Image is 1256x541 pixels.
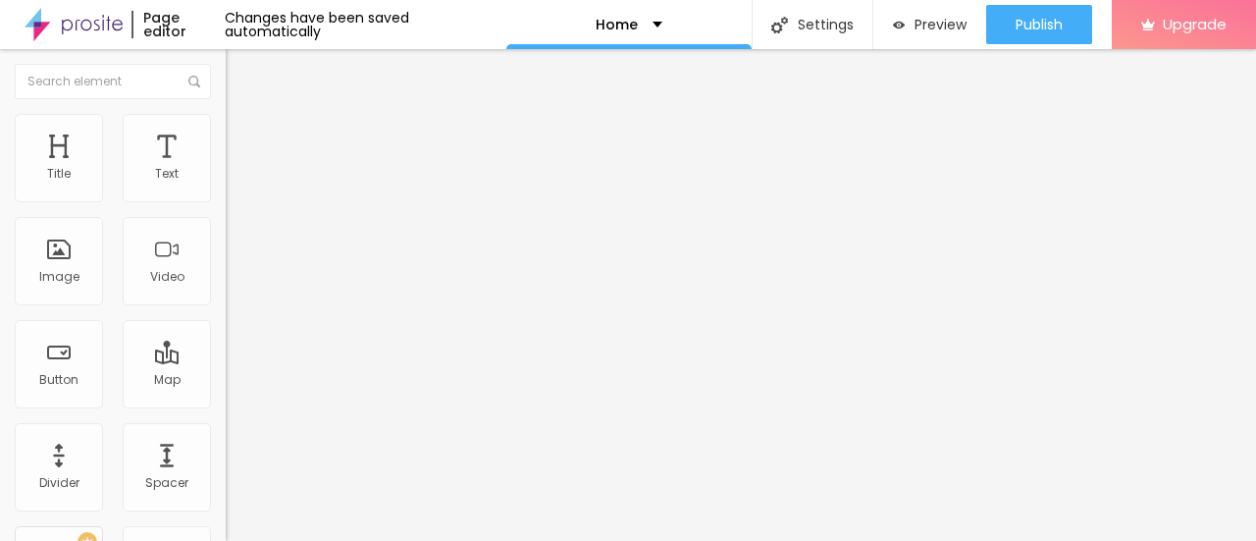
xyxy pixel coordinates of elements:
div: Changes have been saved automatically [225,11,505,38]
div: Video [150,270,184,284]
div: Page editor [131,11,226,38]
iframe: Editor [226,49,1256,541]
div: Spacer [145,476,188,490]
button: Preview [873,5,986,44]
img: Icone [771,17,788,33]
span: Publish [1016,17,1063,32]
input: Search element [15,64,211,99]
span: Preview [915,17,967,32]
div: Title [47,167,71,181]
span: Upgrade [1163,16,1227,32]
div: Divider [39,476,79,490]
button: Publish [986,5,1092,44]
img: Icone [188,76,200,87]
div: Image [39,270,79,284]
div: Text [155,167,179,181]
img: view-1.svg [893,17,905,33]
p: Home [596,18,638,31]
div: Map [154,373,181,387]
div: Button [39,373,78,387]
